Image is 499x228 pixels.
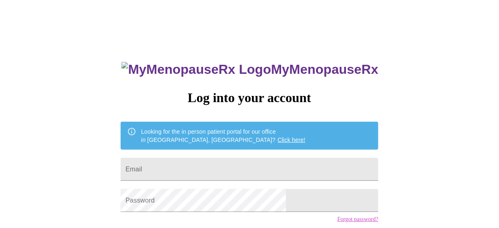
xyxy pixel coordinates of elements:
[121,62,378,77] h3: MyMenopauseRx
[278,137,306,143] a: Click here!
[337,216,378,223] a: Forgot password?
[121,62,271,77] img: MyMenopauseRx Logo
[141,124,306,147] div: Looking for the in person patient portal for our office in [GEOGRAPHIC_DATA], [GEOGRAPHIC_DATA]?
[121,90,378,105] h3: Log into your account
